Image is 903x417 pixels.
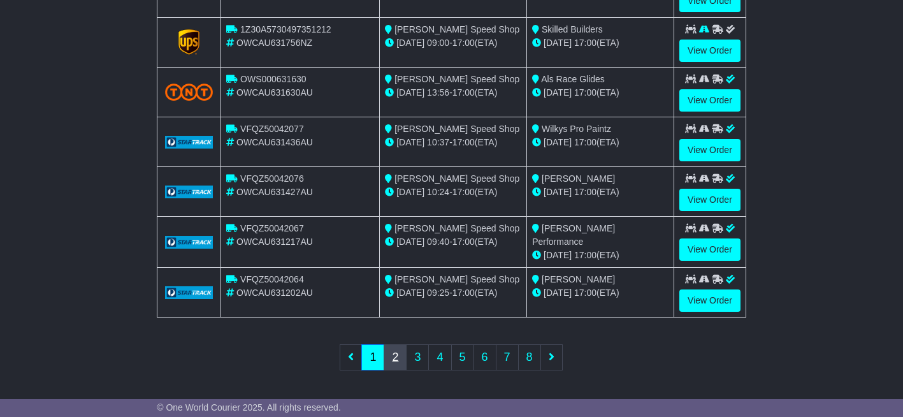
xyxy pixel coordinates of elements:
[236,288,313,298] span: OWCAU631202AU
[427,187,449,197] span: 10:24
[240,223,304,233] span: VFQZ50042067
[427,288,449,298] span: 09:25
[178,29,200,55] img: GetCarrierServiceLogo
[240,24,331,34] span: 1Z30A5730497351212
[394,24,519,34] span: [PERSON_NAME] Speed Shop
[394,274,519,284] span: [PERSON_NAME] Speed Shop
[679,189,740,211] a: View Order
[452,288,475,298] span: 17:00
[427,137,449,147] span: 10:37
[236,87,313,98] span: OWCAU631630AU
[452,137,475,147] span: 17:00
[532,36,668,50] div: (ETA)
[679,238,740,261] a: View Order
[574,288,596,298] span: 17:00
[452,187,475,197] span: 17:00
[518,344,541,370] a: 8
[236,187,313,197] span: OWCAU631427AU
[451,344,474,370] a: 5
[679,139,740,161] a: View Order
[394,173,519,184] span: [PERSON_NAME] Speed Shop
[240,124,304,134] span: VFQZ50042077
[396,87,424,98] span: [DATE]
[532,286,668,300] div: (ETA)
[236,38,312,48] span: OWCAU631756NZ
[396,137,424,147] span: [DATE]
[473,344,496,370] a: 6
[542,173,615,184] span: [PERSON_NAME]
[165,236,213,249] img: GetCarrierServiceLogo
[532,86,668,99] div: (ETA)
[236,137,313,147] span: OWCAU631436AU
[574,187,596,197] span: 17:00
[427,237,449,247] span: 09:40
[165,186,213,198] img: GetCarrierServiceLogo
[532,186,668,199] div: (ETA)
[406,344,429,370] a: 3
[679,40,740,62] a: View Order
[544,38,572,48] span: [DATE]
[236,237,313,247] span: OWCAU631217AU
[385,186,521,199] div: - (ETA)
[574,137,596,147] span: 17:00
[385,86,521,99] div: - (ETA)
[157,402,341,413] span: © One World Courier 2025. All rights reserved.
[452,87,475,98] span: 17:00
[240,74,307,84] span: OWS000631630
[679,289,740,312] a: View Order
[574,250,596,260] span: 17:00
[165,136,213,149] img: GetCarrierServiceLogo
[496,344,519,370] a: 7
[165,286,213,299] img: GetCarrierServiceLogo
[394,74,519,84] span: [PERSON_NAME] Speed Shop
[544,87,572,98] span: [DATE]
[542,124,611,134] span: Wilkys Pro Paintz
[396,38,424,48] span: [DATE]
[396,288,424,298] span: [DATE]
[532,136,668,149] div: (ETA)
[396,187,424,197] span: [DATE]
[240,173,304,184] span: VFQZ50042076
[542,274,615,284] span: [PERSON_NAME]
[396,237,424,247] span: [DATE]
[165,84,213,101] img: TNT_Domestic.png
[240,274,304,284] span: VFQZ50042064
[541,74,605,84] span: Als Race Glides
[385,136,521,149] div: - (ETA)
[385,235,521,249] div: - (ETA)
[394,124,519,134] span: [PERSON_NAME] Speed Shop
[544,187,572,197] span: [DATE]
[574,87,596,98] span: 17:00
[385,36,521,50] div: - (ETA)
[384,344,407,370] a: 2
[427,87,449,98] span: 13:56
[385,286,521,300] div: - (ETA)
[542,24,603,34] span: Skilled Builders
[452,237,475,247] span: 17:00
[544,250,572,260] span: [DATE]
[544,137,572,147] span: [DATE]
[679,89,740,112] a: View Order
[361,344,384,370] a: 1
[452,38,475,48] span: 17:00
[544,288,572,298] span: [DATE]
[427,38,449,48] span: 09:00
[532,223,615,247] span: [PERSON_NAME] Performance
[428,344,451,370] a: 4
[532,249,668,262] div: (ETA)
[574,38,596,48] span: 17:00
[394,223,519,233] span: [PERSON_NAME] Speed Shop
